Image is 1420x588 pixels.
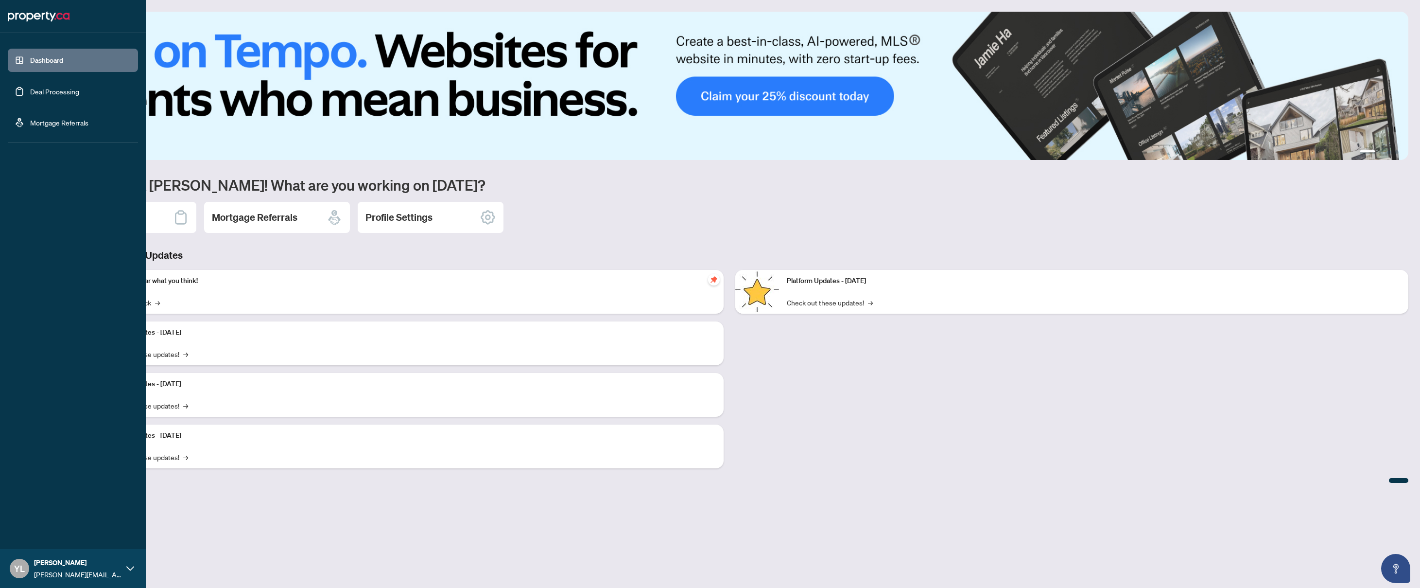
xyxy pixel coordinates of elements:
img: Platform Updates - June 23, 2025 [735,270,779,314]
img: logo [8,9,69,24]
a: Check out these updates!→ [787,297,873,308]
p: We want to hear what you think! [102,276,716,286]
button: 4 [1395,150,1399,154]
span: → [183,349,188,359]
h2: Mortgage Referrals [212,211,297,224]
span: → [183,400,188,411]
span: pushpin [708,274,720,285]
span: [PERSON_NAME] [34,557,121,568]
h3: Brokerage & Industry Updates [51,249,1408,262]
a: Dashboard [30,56,63,65]
img: Slide 0 [51,12,1408,160]
span: YL [14,562,25,575]
button: Open asap [1381,554,1410,583]
p: Platform Updates - [DATE] [787,276,1401,286]
span: → [868,297,873,308]
p: Platform Updates - [DATE] [102,327,716,338]
p: Platform Updates - [DATE] [102,430,716,441]
h1: Welcome back [PERSON_NAME]! What are you working on [DATE]? [51,176,1408,194]
a: Deal Processing [30,87,79,96]
span: → [155,297,160,308]
button: 2 [1379,150,1383,154]
button: 1 [1360,150,1375,154]
button: 3 [1387,150,1391,154]
p: Platform Updates - [DATE] [102,379,716,390]
h2: Profile Settings [365,211,433,224]
span: → [183,452,188,463]
span: [PERSON_NAME][EMAIL_ADDRESS][DOMAIN_NAME] [34,569,121,580]
a: Mortgage Referrals [30,118,88,127]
